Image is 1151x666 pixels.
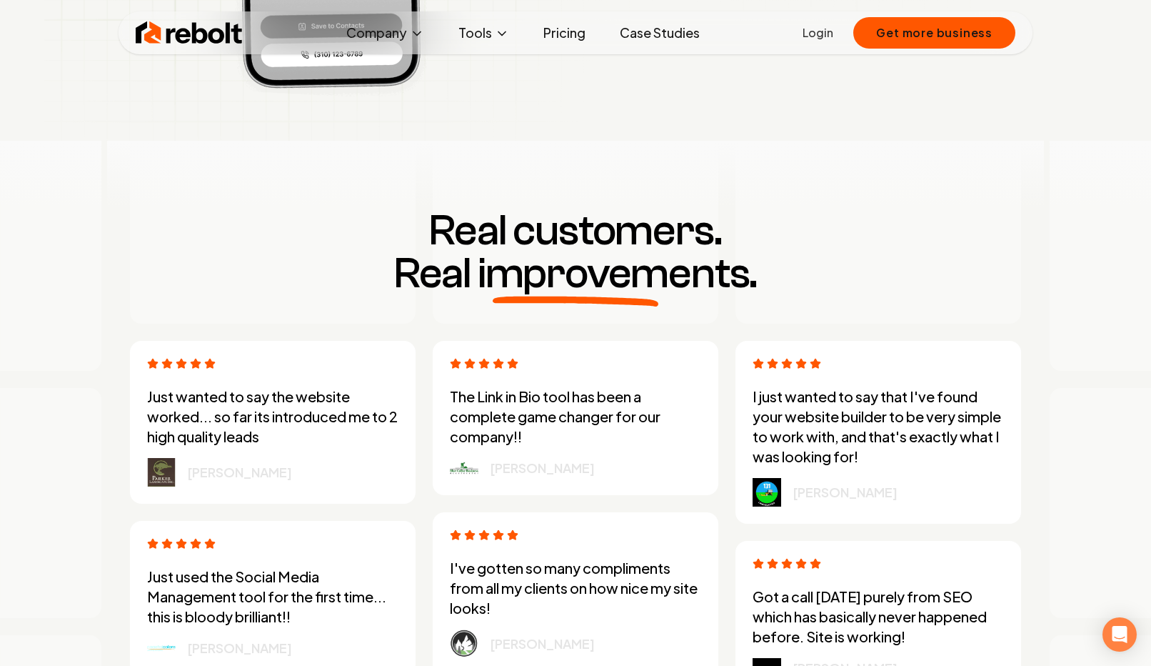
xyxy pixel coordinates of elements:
[853,17,1015,49] button: Get more business
[335,19,436,47] button: Company
[147,387,398,447] p: Just wanted to say the website worked... so far its introduced me to 2 high quality leads
[147,645,176,652] img: logo
[490,634,595,654] p: [PERSON_NAME]
[1102,617,1137,652] div: Open Intercom Messenger
[187,638,292,658] p: [PERSON_NAME]
[394,252,757,295] span: Real improvements.
[450,630,478,657] img: logo
[447,19,521,47] button: Tools
[608,19,711,47] a: Case Studies
[147,458,176,487] img: logo
[147,567,398,627] p: Just used the Social Media Management tool for the first time... this is bloody brilliant!!
[450,462,478,474] img: logo
[753,387,1004,467] p: I just wanted to say that I've found your website builder to be very simple to work with, and tha...
[793,482,898,502] p: [PERSON_NAME]
[450,387,701,447] p: The Link in Bio tool has been a complete game changer for our company!!
[187,462,292,482] p: [PERSON_NAME]
[450,558,701,618] p: I've gotten so many compliments from all my clients on how nice my site looks!
[136,19,243,47] img: Rebolt Logo
[753,587,1004,647] p: Got a call [DATE] purely from SEO which has basically never happened before. Site is working!
[532,19,597,47] a: Pricing
[803,24,833,41] a: Login
[753,478,781,507] img: logo
[490,458,595,478] p: [PERSON_NAME]
[119,209,1032,295] h3: Real customers.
